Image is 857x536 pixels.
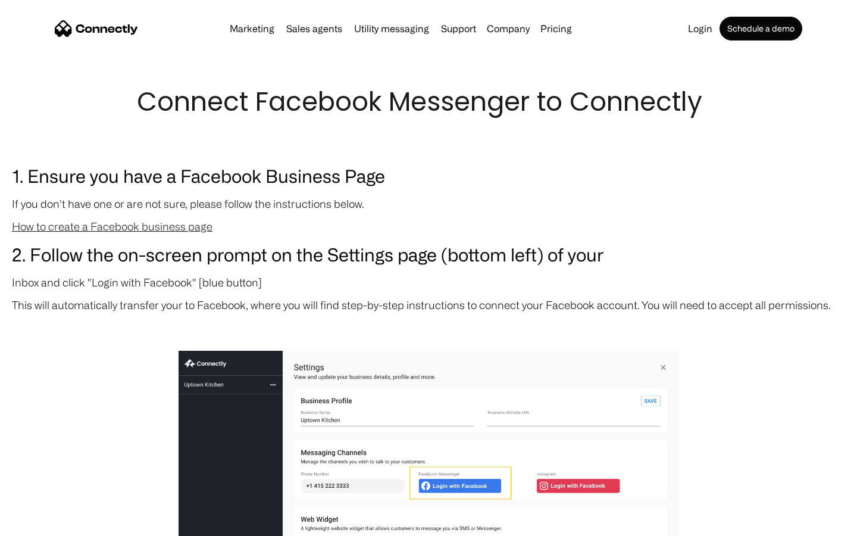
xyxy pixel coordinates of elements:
div: Company [483,20,533,37]
a: Sales agents [282,24,347,33]
h1: Connect Facebook Messenger to Connectly [137,83,720,120]
p: If you don't have one or are not sure, please follow the instructions below. [12,195,845,212]
h3: 1. Ensure you have a Facebook Business Page [12,162,845,189]
p: This will automatically transfer your to Facebook, where you will find step-by-step instructions ... [12,297,845,313]
ul: Language list [24,515,71,532]
a: Utility messaging [349,24,434,33]
a: Schedule a demo [720,17,802,40]
p: ‍ [12,319,845,336]
div: Company [487,20,530,37]
aside: Language selected: English [12,515,71,532]
a: Pricing [536,24,577,33]
p: Inbox and click "Login with Facebook" [blue button] [12,274,845,291]
a: Login [683,24,717,33]
a: Marketing [225,24,279,33]
a: home [55,20,138,38]
a: How to create a Facebook business page [12,220,212,232]
h3: 2. Follow the on-screen prompt on the Settings page (bottom left) of your [12,241,845,268]
a: Support [436,24,481,33]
